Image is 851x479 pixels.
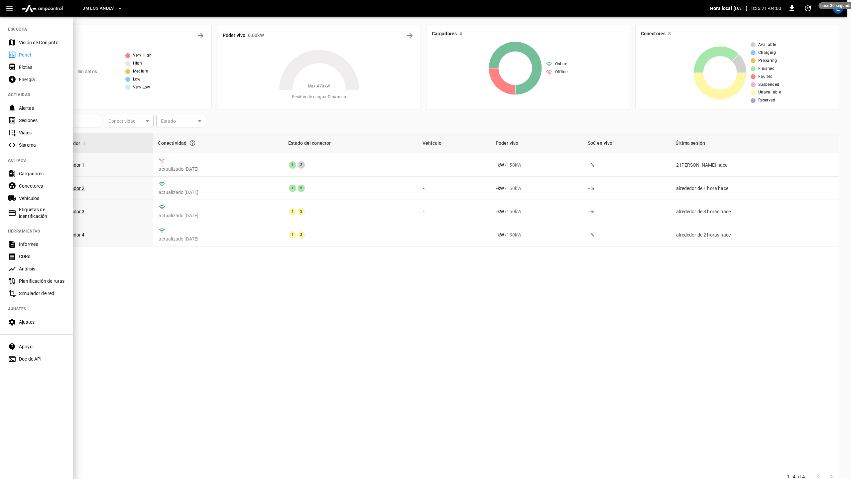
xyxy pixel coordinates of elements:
[19,117,65,124] div: Sesiones
[802,3,813,14] button: set refresh interval
[19,39,65,46] div: Visión de Conjunto
[19,76,65,83] div: Energía
[19,290,65,297] div: Simulador de red
[19,105,65,111] div: Alertas
[19,170,65,177] div: Cargadores
[19,52,65,58] div: Panel
[83,5,114,12] span: JM LOS ANDES
[19,278,65,284] div: Planificación de rutas
[19,64,65,71] div: Flotas
[710,5,732,12] p: Hora local
[19,206,65,220] div: Etiquetas de identificación
[19,2,65,15] img: ampcontrol.io logo
[734,5,781,12] p: [DATE] 18:36:21 -04:00
[19,129,65,136] div: Viajes
[19,183,65,189] div: Conectores
[19,142,65,148] div: Sistema
[19,195,65,202] div: Vehículos
[19,253,65,260] div: CDRs
[19,241,65,247] div: Informes
[19,356,65,362] div: Doc de API
[19,265,65,272] div: Análisis
[19,319,65,325] div: Ajustes
[19,343,65,350] div: Apoyo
